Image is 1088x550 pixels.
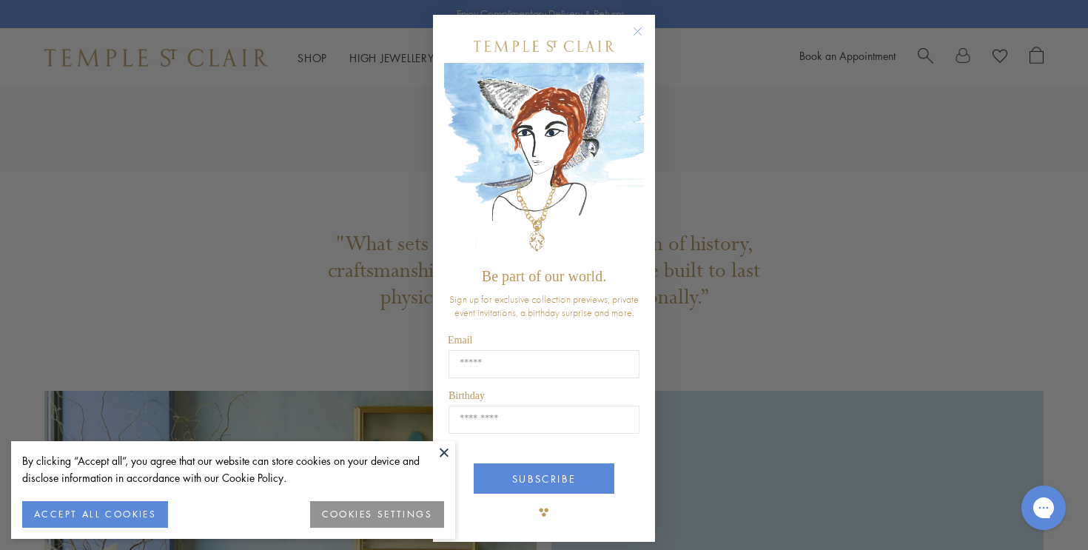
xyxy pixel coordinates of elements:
[482,268,606,284] span: Be part of our world.
[449,292,639,319] span: Sign up for exclusive collection previews, private event invitations, a birthday surprise and more.
[474,463,614,494] button: SUBSCRIBE
[448,335,472,346] span: Email
[1014,480,1073,535] iframe: Gorgias live chat messenger
[310,501,444,528] button: COOKIES SETTINGS
[444,63,644,261] img: c4a9eb12-d91a-4d4a-8ee0-386386f4f338.jpeg
[474,41,614,52] img: Temple St. Clair
[22,501,168,528] button: ACCEPT ALL COOKIES
[636,30,654,48] button: Close dialog
[449,390,485,401] span: Birthday
[529,497,559,527] img: TSC
[22,452,444,486] div: By clicking “Accept all”, you agree that our website can store cookies on your device and disclos...
[449,350,639,378] input: Email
